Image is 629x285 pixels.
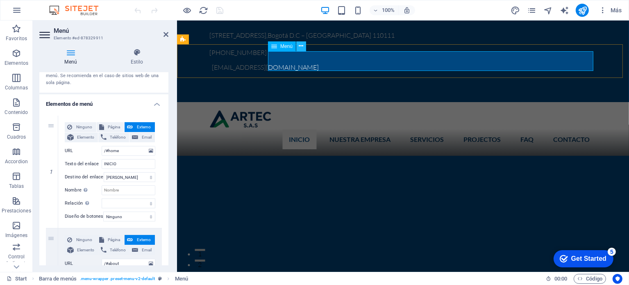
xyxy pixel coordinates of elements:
button: 1 [18,228,28,230]
p: Columnas [5,84,28,91]
i: Páginas (Ctrl+Alt+S) [527,6,536,15]
button: Código [574,274,606,284]
h6: Tiempo de la sesión [546,274,568,284]
input: URL... [102,146,155,156]
button: Ninguno [65,235,96,245]
p: Accordion [5,158,28,165]
input: Texto del enlace... [102,159,155,169]
div: Get Started [24,9,59,16]
span: Ninguno [75,235,94,245]
button: Externo [125,235,155,245]
p: Tablas [9,183,24,189]
button: Email [129,245,155,255]
button: design [510,5,520,15]
label: Nombre [65,185,102,195]
input: Nombre [102,185,155,195]
p: Favoritos [6,35,27,42]
span: Página [107,122,122,132]
button: Haz clic para salir del modo de previsualización y seguir editando [182,5,192,15]
button: publish [576,4,589,17]
span: Teléfono [109,132,127,142]
div: 5 [61,2,69,10]
span: Teléfono [109,245,127,255]
button: Elemento [65,245,98,255]
button: 3 [18,249,28,251]
h2: Menú [54,27,168,34]
label: URL [65,146,102,156]
button: Teléfono [98,132,129,142]
p: Elementos [5,60,28,66]
h4: Menú [39,48,105,66]
span: 110111 [196,11,218,19]
button: Página [97,235,125,245]
button: text_generator [559,5,569,15]
a: Haz clic para cancelar la selección y doble clic para abrir páginas [7,274,27,284]
p: Prestaciones [2,207,31,214]
span: Haz clic para seleccionar y doble clic para editar [175,274,188,284]
span: Externo [135,235,152,245]
i: Navegador [543,6,553,15]
span: Elemento [76,132,95,142]
span: Externo [135,122,152,132]
span: [STREET_ADDRESS] [33,11,90,19]
i: Al redimensionar, ajustar el nivel de zoom automáticamente para ajustarse al dispositivo elegido. [403,7,411,14]
button: Usercentrics [613,274,622,284]
i: Volver a cargar página [199,6,209,15]
span: Haz clic para seleccionar y doble clic para editar [39,274,77,284]
span: Bogotá D.C – [GEOGRAPHIC_DATA] [91,11,195,19]
h6: 100% [382,5,395,15]
h4: Elementos de menú [39,94,168,109]
button: Más [595,4,625,17]
label: URL [65,259,102,269]
p: Imágenes [5,232,27,239]
h4: Estilo [105,48,168,66]
span: Ninguno [75,122,94,132]
button: 2 [18,239,28,241]
span: Código [577,274,602,284]
button: 100% [370,5,399,15]
div: Get Started 5 items remaining, 0% complete [7,4,66,21]
span: Más [599,6,622,14]
span: Email [141,245,152,255]
label: Destino del enlace [65,172,104,182]
p: Contenido [5,109,28,116]
i: AI Writer [560,6,569,15]
nav: breadcrumb [39,274,188,284]
label: Relación [65,198,102,208]
p: Cuadros [7,134,26,140]
button: pages [527,5,536,15]
button: Ninguno [65,122,96,132]
span: Página [107,235,122,245]
i: Publicar [578,6,587,15]
button: Elemento [65,132,98,142]
button: Página [97,122,125,132]
img: Editor Logo [47,5,109,15]
input: URL... [102,259,155,269]
i: Diseño (Ctrl+Alt+Y) [511,6,520,15]
div: Crear elementos de menú personalizados para este menú. Se recomienda en el caso de sitios web de ... [46,66,162,87]
span: : [560,276,561,282]
span: Elemento [76,245,95,255]
h3: Elemento #ed-878329911 [54,34,152,42]
span: . menu-wrapper .preset-menu-v2-default [80,274,155,284]
i: Este elemento es un preajuste personalizable [158,276,162,281]
em: 1 [45,169,57,175]
button: Teléfono [98,245,129,255]
button: Email [129,132,155,142]
button: reload [199,5,209,15]
label: Diseño de botones [65,212,103,221]
span: 00 00 [554,274,567,284]
label: Texto del enlace [65,159,102,169]
button: navigator [543,5,553,15]
span: Menú [280,44,293,49]
span: Email [141,132,152,142]
button: Externo [125,122,155,132]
